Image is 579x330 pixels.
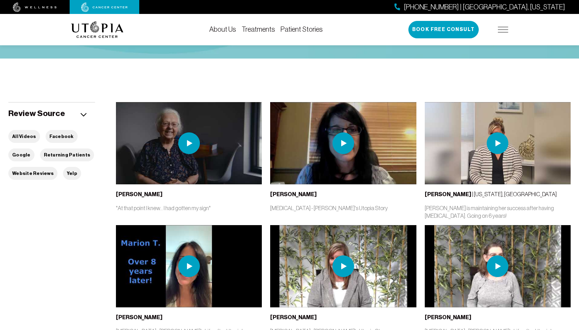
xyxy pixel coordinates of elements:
[425,314,471,321] b: [PERSON_NAME]
[8,130,40,143] button: All Videos
[270,102,416,184] img: thumbnail
[270,191,317,198] b: [PERSON_NAME]
[425,225,571,307] img: thumbnail
[332,132,354,154] img: play icon
[80,113,87,117] img: icon
[408,21,479,38] button: Book Free Consult
[8,167,57,180] button: Website Reviews
[270,225,416,307] img: thumbnail
[332,255,354,277] img: play icon
[116,204,262,212] p: "At that point I knew... I had gotten my sign"
[63,167,81,180] button: Yelp
[8,108,65,119] h5: Review Source
[116,102,262,184] img: thumbnail
[242,25,275,33] a: Treatments
[116,225,262,307] img: thumbnail
[270,204,416,212] p: [MEDICAL_DATA] - [PERSON_NAME]'s Utopia Story
[178,255,200,277] img: play icon
[81,2,128,12] img: cancer center
[209,25,236,33] a: About Us
[270,314,317,321] b: [PERSON_NAME]
[13,2,57,12] img: wellness
[425,102,571,184] img: thumbnail
[8,148,34,161] button: Google
[394,2,565,12] a: [PHONE_NUMBER] | [GEOGRAPHIC_DATA], [US_STATE]
[178,132,200,154] img: play icon
[498,27,508,32] img: icon-hamburger
[46,130,78,143] button: Facebook
[425,191,557,197] span: | [US_STATE], [GEOGRAPHIC_DATA]
[40,148,94,161] button: Returning Patients
[71,21,124,38] img: logo
[404,2,565,12] span: [PHONE_NUMBER] | [GEOGRAPHIC_DATA], [US_STATE]
[425,204,571,220] p: [PERSON_NAME] is maintaining her success after having [MEDICAL_DATA]. Going on 6 years!
[116,191,163,198] b: [PERSON_NAME]
[281,25,323,33] a: Patient Stories
[116,314,163,321] b: [PERSON_NAME]
[425,191,471,198] b: [PERSON_NAME]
